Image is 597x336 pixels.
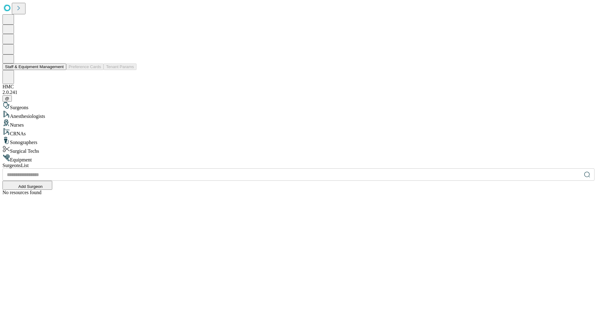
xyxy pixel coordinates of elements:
[2,163,595,168] div: Surgeons List
[2,63,66,70] button: Staff & Equipment Management
[2,119,595,128] div: Nurses
[2,110,595,119] div: Anesthesiologists
[2,190,595,195] div: No resources found
[2,137,595,145] div: Sonographers
[2,84,595,90] div: HMC
[2,102,595,110] div: Surgeons
[2,145,595,154] div: Surgical Techs
[2,154,595,163] div: Equipment
[5,96,9,101] span: @
[104,63,137,70] button: Tenant Params
[18,184,43,189] span: Add Surgeon
[2,181,52,190] button: Add Surgeon
[2,128,595,137] div: CRNAs
[2,95,12,102] button: @
[2,90,595,95] div: 2.0.241
[66,63,104,70] button: Preference Cards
